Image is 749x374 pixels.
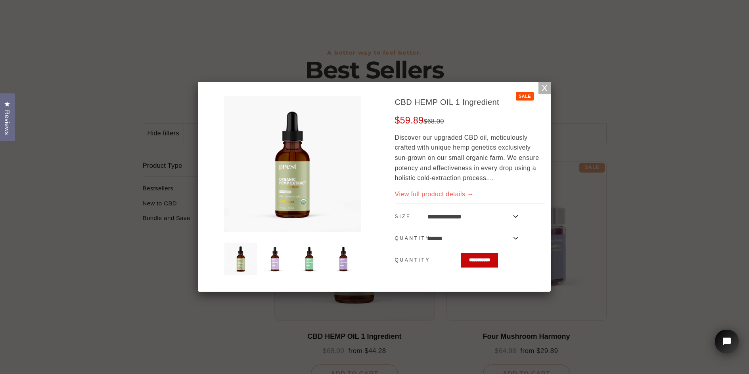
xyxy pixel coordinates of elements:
[258,242,291,275] img: Natural-1000_large.jpg
[395,115,444,125] span: $59.89
[224,242,257,275] img: PEPPERMINT500MG_large.png
[395,213,425,221] label: Size
[395,191,474,197] a: View full product details →
[423,118,444,125] del: $68.00
[395,256,425,264] label: Quantity
[516,92,534,101] div: Sale
[395,134,539,181] span: Discover our upgraded CBD oil, meticulously crafted with unique hemp genetics exclusively sun-gro...
[705,319,749,374] iframe: Tidio Chat
[293,242,326,275] img: peppermint-1000_large.jpg
[395,234,425,243] label: Quantity
[327,242,360,275] img: Natural-2500_add1895e-73d1-441b-b797-abbd1ee9f9df_large.jpg
[2,110,12,135] span: Reviews
[537,81,552,95] a: Close
[395,98,499,106] strong: CBD HEMP OIL 1 Ingredient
